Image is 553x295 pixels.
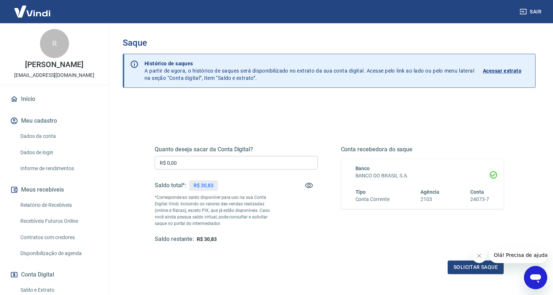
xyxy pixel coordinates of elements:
h6: BANCO DO BRASIL S.A. [355,172,489,180]
h5: Saldo restante: [155,235,194,243]
button: Sair [518,5,544,19]
img: Vindi [9,0,56,22]
span: Agência [420,189,439,195]
p: [EMAIL_ADDRESS][DOMAIN_NAME] [14,71,94,79]
span: Conta [470,189,484,195]
button: Solicitar saque [448,261,504,274]
iframe: Botão para abrir a janela de mensagens [524,266,547,289]
p: Acessar extrato [483,67,521,74]
a: Contratos com credores [17,230,100,245]
button: Meus recebíveis [9,182,100,198]
h6: 2103 [420,196,439,203]
a: Dados de login [17,145,100,160]
iframe: Fechar mensagem [472,249,487,263]
p: *Corresponde ao saldo disponível para uso na sua Conta Digital Vindi. Incluindo os valores das ve... [155,194,277,227]
iframe: Mensagem da empresa [489,247,547,263]
h5: Saldo total*: [155,182,186,189]
span: Olá! Precisa de ajuda? [4,5,61,11]
span: Tipo [355,189,366,195]
a: Dados da conta [17,129,100,144]
a: Relatório de Recebíveis [17,198,100,213]
p: A partir de agora, o histórico de saques será disponibilizado no extrato da sua conta digital. Ac... [145,60,474,82]
h6: Conta Corrente [355,196,390,203]
h3: Saque [123,38,536,48]
span: R$ 30,83 [197,236,217,242]
h6: 24073-7 [470,196,489,203]
div: R [40,29,69,58]
p: Histórico de saques [145,60,474,67]
p: R$ 30,83 [194,182,214,189]
span: Banco [355,165,370,171]
a: Acessar extrato [483,60,529,82]
h5: Quanto deseja sacar da Conta Digital? [155,146,318,153]
a: Disponibilização de agenda [17,246,100,261]
a: Informe de rendimentos [17,161,100,176]
h5: Conta recebedora do saque [341,146,504,153]
a: Início [9,91,100,107]
button: Meu cadastro [9,113,100,129]
p: [PERSON_NAME] [25,61,83,69]
a: Recebíveis Futuros Online [17,214,100,229]
button: Conta Digital [9,267,100,283]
